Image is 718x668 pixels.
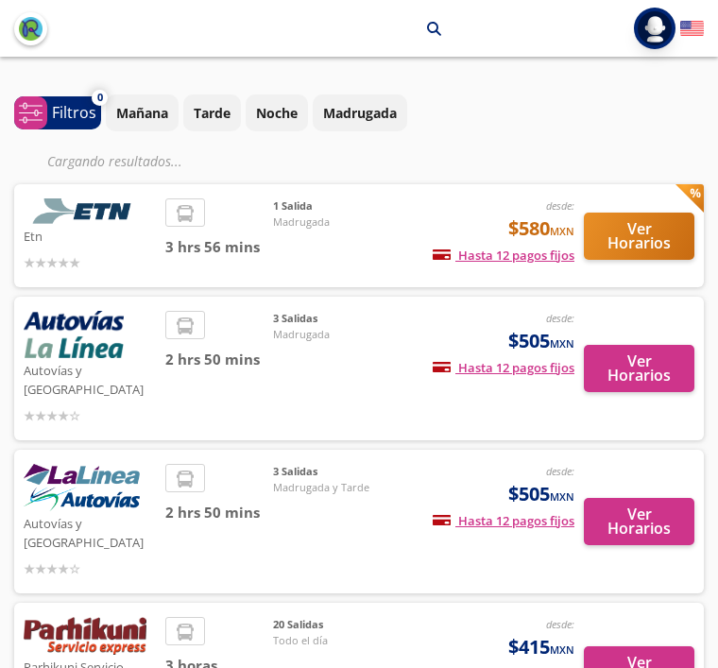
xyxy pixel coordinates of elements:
button: Tarde [183,94,241,131]
small: MXN [550,224,574,238]
button: Ver Horarios [584,213,694,260]
span: Madrugada y Tarde [273,480,405,496]
button: Mañana [106,94,179,131]
span: 3 hrs 56 mins [165,236,273,258]
span: $415 [508,633,574,661]
p: Noche [256,103,298,123]
span: 3 Salidas [273,464,405,480]
span: 3 Salidas [273,311,405,327]
span: 2 hrs 50 mins [165,502,273,523]
button: 0Filtros [14,96,101,129]
p: Filtros [52,101,96,124]
span: $505 [508,327,574,355]
span: Hasta 12 pagos fijos [433,247,574,264]
span: Hasta 12 pagos fijos [433,512,574,529]
p: Etn [24,224,156,247]
p: Mañana [116,103,168,123]
small: MXN [550,489,574,504]
button: Noche [246,94,308,131]
em: desde: [546,617,574,631]
small: MXN [550,642,574,657]
p: Tarde [194,103,231,123]
small: MXN [550,336,574,351]
img: Etn [24,198,146,224]
span: Madrugada [273,327,405,343]
button: Madrugada [313,94,407,131]
p: Madrugada [323,103,397,123]
span: $580 [508,214,574,243]
em: desde: [546,198,574,213]
span: $505 [508,480,574,508]
span: Hasta 12 pagos fijos [433,359,574,376]
span: 1 Salida [273,198,405,214]
span: 2 hrs 50 mins [165,349,273,370]
span: 20 Salidas [273,617,405,633]
span: 0 [97,90,103,106]
em: desde: [546,311,574,325]
button: Ver Horarios [584,345,694,392]
img: Parhikuni Servicio Express [24,617,146,655]
img: Autovías y La Línea [24,464,140,511]
p: Cuatro Caminos [309,19,413,39]
span: Madrugada [273,214,405,231]
p: Autovías y [GEOGRAPHIC_DATA] [24,358,156,399]
p: Autovías y [GEOGRAPHIC_DATA] [24,511,156,552]
button: English [680,17,704,41]
button: back [14,12,47,45]
button: Abrir menú de usuario [634,8,675,49]
em: Cargando resultados ... [47,152,182,170]
em: desde: [546,464,574,478]
p: Morelia [236,19,285,39]
button: Ver Horarios [584,498,694,545]
img: Autovías y La Línea [24,311,124,358]
span: Todo el día [273,633,405,649]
